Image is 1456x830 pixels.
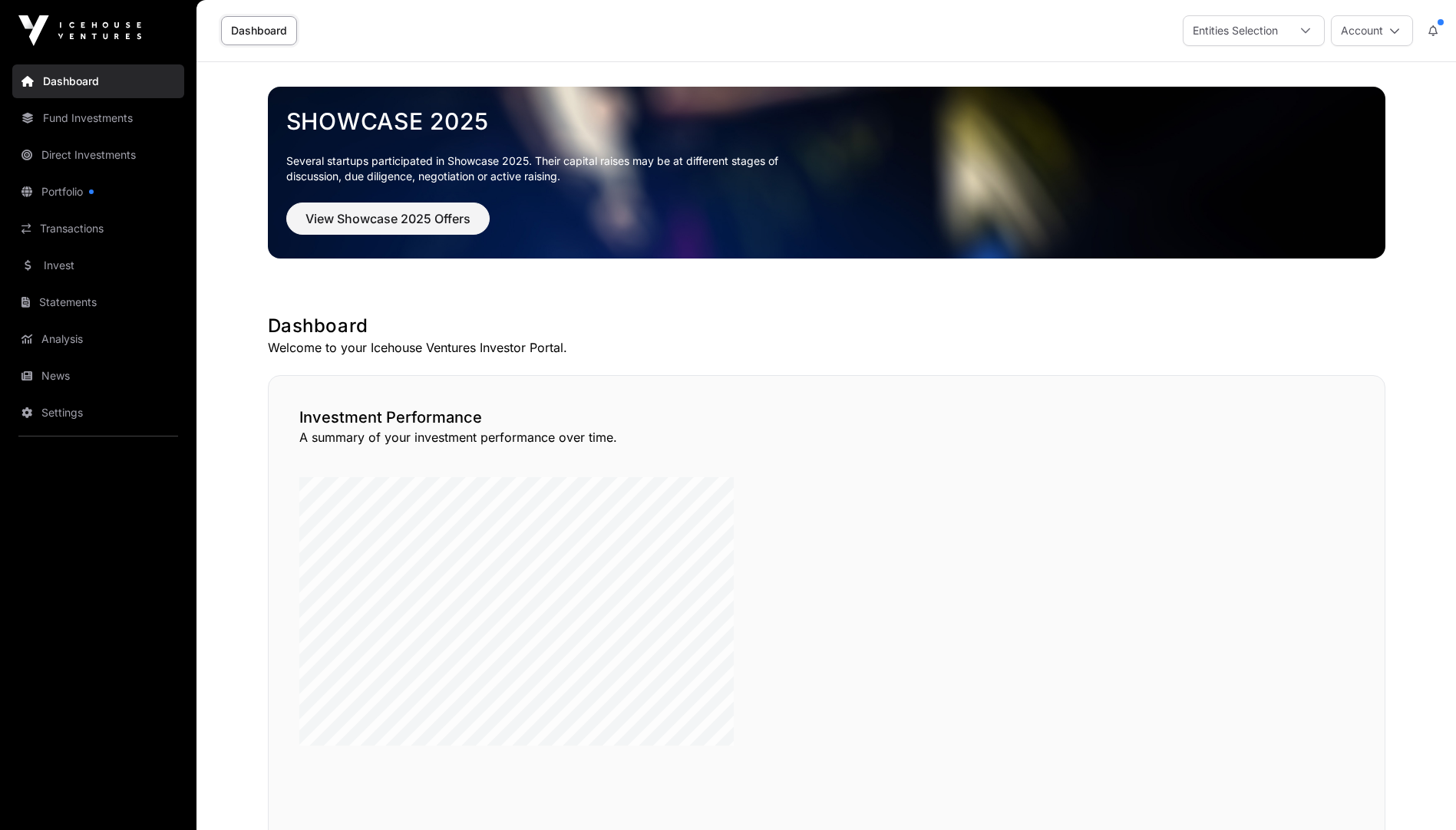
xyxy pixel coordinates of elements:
h1: Dashboard [268,314,1385,338]
a: Settings [12,396,184,430]
p: A summary of your investment performance over time. [299,428,1354,446]
a: News [12,359,184,393]
a: Statements [12,285,184,319]
span: View Showcase 2025 Offers [305,209,470,228]
h2: Investment Performance [299,407,1354,428]
button: Account [1331,15,1413,46]
a: Analysis [12,322,184,356]
img: Icehouse Ventures Logo [18,15,141,46]
a: Portfolio [12,175,184,209]
a: Dashboard [12,64,184,98]
div: Entities Selection [1184,16,1287,45]
a: Showcase 2025 [286,107,1367,135]
a: Dashboard [221,16,297,45]
img: Showcase 2025 [268,87,1385,259]
a: View Showcase 2025 Offers [286,218,490,233]
a: Fund Investments [12,101,184,135]
p: Several startups participated in Showcase 2025. Their capital raises may be at different stages o... [286,153,802,184]
iframe: Chat Widget [1379,756,1456,830]
button: View Showcase 2025 Offers [286,203,490,235]
p: Welcome to your Icehouse Ventures Investor Portal. [268,338,1385,357]
a: Transactions [12,212,184,245]
a: Direct Investments [12,138,184,172]
a: Invest [12,249,184,282]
